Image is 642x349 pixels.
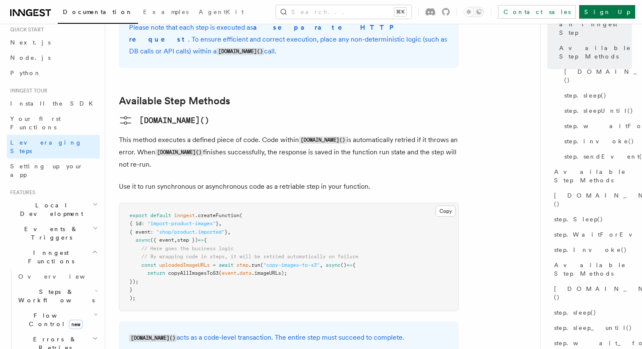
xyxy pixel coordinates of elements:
span: : [150,229,153,235]
a: step.Invoke() [551,242,632,257]
kbd: ⌘K [394,8,406,16]
span: Events & Triggers [7,225,93,242]
span: => [346,262,352,268]
span: Documentation [63,8,133,15]
pre: [DOMAIN_NAME]() [139,114,209,126]
button: Copy [436,206,456,217]
a: Overview [15,269,100,284]
span: Inngest Functions [7,248,92,265]
span: Local Development [7,201,93,218]
span: inngest [174,212,195,218]
button: Local Development [7,198,100,221]
a: step.sleepUntil() [561,103,632,118]
strong: a separate HTTP request [129,23,399,43]
code: [DOMAIN_NAME]() [129,335,177,342]
span: Install the SDK [10,100,98,107]
a: step.invoke() [561,134,632,149]
span: Anatomy of an Inngest Step [559,11,632,37]
span: ( [219,270,222,276]
span: Features [7,189,35,196]
a: Setting up your app [7,159,100,182]
p: Use it to run synchronous or asynchronous code as a retriable step in your function. [119,181,459,193]
span: "shop/product.imported" [156,229,225,235]
a: step.sleep() [551,305,632,320]
span: ( [260,262,263,268]
span: "import-product-images" [147,221,216,226]
span: Examples [143,8,189,15]
span: step.sleep() [564,91,607,100]
span: .imageURLs); [251,270,287,276]
span: await [219,262,234,268]
button: Inngest Functions [7,245,100,269]
a: AgentKit [194,3,249,23]
span: , [219,221,222,226]
code: [DOMAIN_NAME]() [155,149,203,156]
span: "copy-images-to-s3" [263,262,320,268]
span: } [130,287,132,293]
span: ({ event [150,237,174,243]
span: Node.js [10,54,51,61]
a: step.waitForEvent() [561,118,632,134]
span: Setting up your app [10,163,83,178]
span: const [141,262,156,268]
span: , [228,229,231,235]
span: step.sleepUntil() [564,106,634,115]
span: : [141,221,144,226]
a: Anatomy of an Inngest Step [556,8,632,40]
span: Steps & Workflows [15,288,95,304]
span: event [222,270,237,276]
span: () [341,262,346,268]
span: // Here goes the business logic [141,246,234,251]
span: ); [130,295,135,301]
span: { [204,237,207,243]
a: Leveraging Steps [7,135,100,159]
span: = [213,262,216,268]
span: step [237,262,248,268]
span: new [69,320,83,329]
span: copyAllImagesToS3 [168,270,219,276]
a: [DOMAIN_NAME]() [551,188,632,212]
span: Available Step Methods [559,44,632,61]
span: => [198,237,204,243]
span: step }) [177,237,198,243]
button: Events & Triggers [7,221,100,245]
span: Available Step Methods [554,168,632,184]
span: step.sleep() [554,308,597,317]
a: Available Step Methods [119,95,230,107]
a: [DOMAIN_NAME]() [119,114,209,127]
p: Please note that each step is executed as . To ensure efficient and correct execution, place any ... [129,22,448,58]
span: Leveraging Steps [10,139,82,154]
span: default [150,212,171,218]
p: This method executes a defined piece of code. Code within is automatically retried if it throws a... [119,134,459,170]
button: Search...⌘K [276,5,411,19]
span: Available Step Methods [554,261,632,278]
a: Python [7,65,100,81]
a: Available Step Methods [556,40,632,64]
button: Toggle dark mode [464,7,484,17]
span: async [135,237,150,243]
span: step.Sleep() [554,215,603,223]
span: Next.js [10,39,51,46]
a: Available Step Methods [551,164,632,188]
a: Your first Functions [7,111,100,135]
span: } [216,221,219,226]
code: [DOMAIN_NAME]() [299,137,346,144]
span: { id [130,221,141,226]
button: Steps & Workflows [15,284,100,308]
span: { [352,262,355,268]
a: Install the SDK [7,96,100,111]
span: AgentKit [199,8,244,15]
span: // By wrapping code in steps, it will be retried automatically on failure [141,254,358,260]
span: , [320,262,323,268]
span: .run [248,262,260,268]
a: Contact sales [498,5,576,19]
a: step.sendEvent() [561,149,632,164]
span: .createFunction [195,212,239,218]
span: async [326,262,341,268]
a: Documentation [58,3,138,24]
span: ( [239,212,242,218]
span: , [174,237,177,243]
span: Quick start [7,26,44,33]
span: Overview [18,273,106,280]
a: [DOMAIN_NAME]() [561,64,632,88]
